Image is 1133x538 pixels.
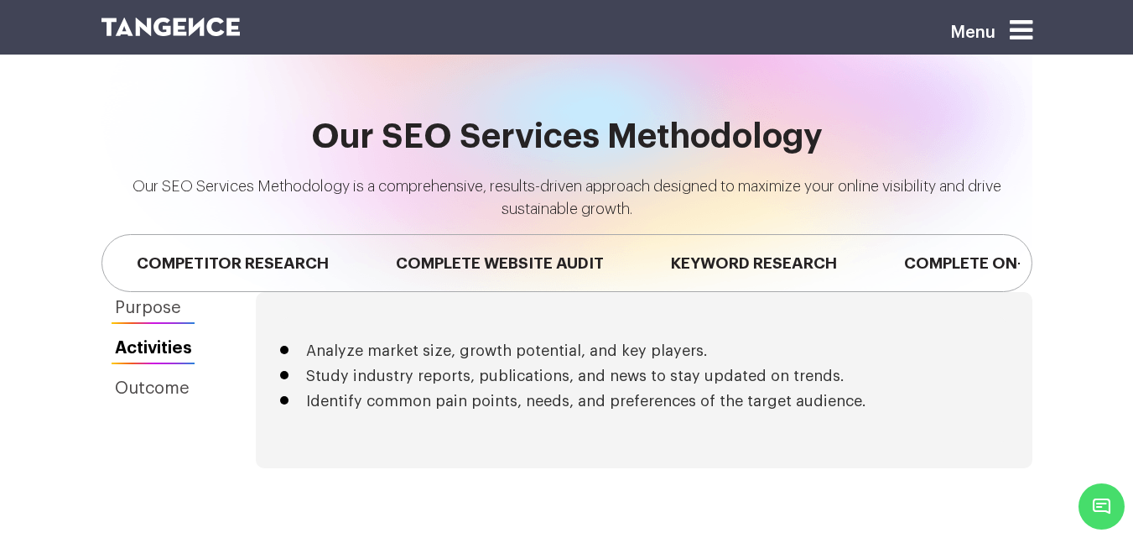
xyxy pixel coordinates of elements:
[108,242,109,269] button: Previous
[1020,242,1021,269] button: Next
[637,242,871,285] span: Keyword Research
[101,373,205,405] a: Outcome
[101,332,205,364] a: Activities
[101,175,1032,234] p: Our SEO Services Methodology is a comprehensive, results-driven approach designed to maximize you...
[101,118,1032,175] h2: Our SEO Services Methodology
[362,242,637,285] span: Complete Website Audit
[103,242,362,285] span: Competitor Research
[101,292,205,324] a: Purpose
[101,18,241,36] img: logo SVG
[1078,483,1125,530] span: Chat Widget
[306,368,982,384] li: Study industry reports, publications, and news to stay updated on trends.
[306,342,982,359] li: Analyze market size, growth potential, and key players.
[306,393,982,410] li: Identify common pain points, needs, and preferences of the target audience.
